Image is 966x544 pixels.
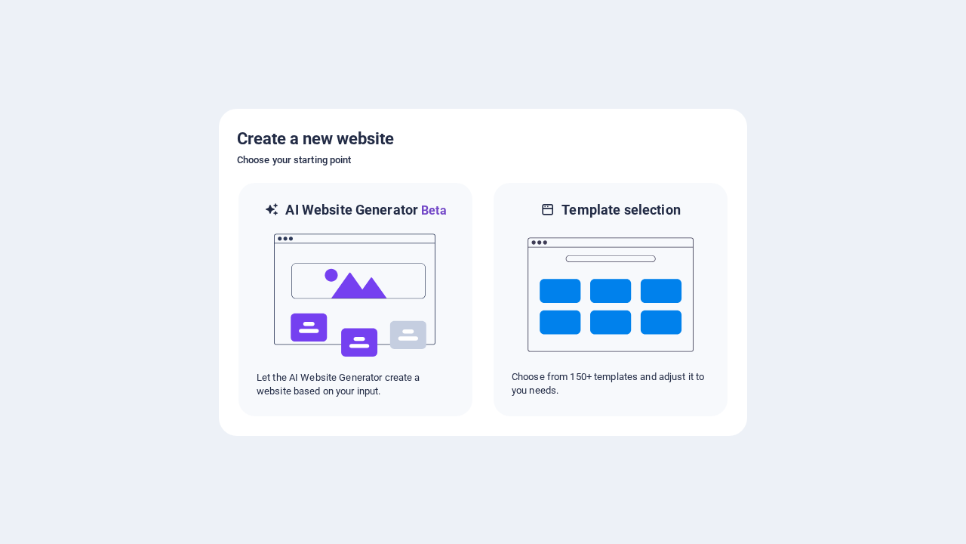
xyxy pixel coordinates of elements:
span: Beta [418,203,447,218]
p: Choose from 150+ templates and adjust it to you needs. [512,370,709,397]
p: Let the AI Website Generator create a website based on your input. [257,371,454,398]
h6: Choose your starting point [237,151,729,169]
h5: Create a new website [237,127,729,151]
h6: AI Website Generator [285,201,446,220]
div: Template selectionChoose from 150+ templates and adjust it to you needs. [492,181,729,418]
img: ai [272,220,438,371]
div: AI Website GeneratorBetaaiLet the AI Website Generator create a website based on your input. [237,181,474,418]
h6: Template selection [561,201,680,219]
